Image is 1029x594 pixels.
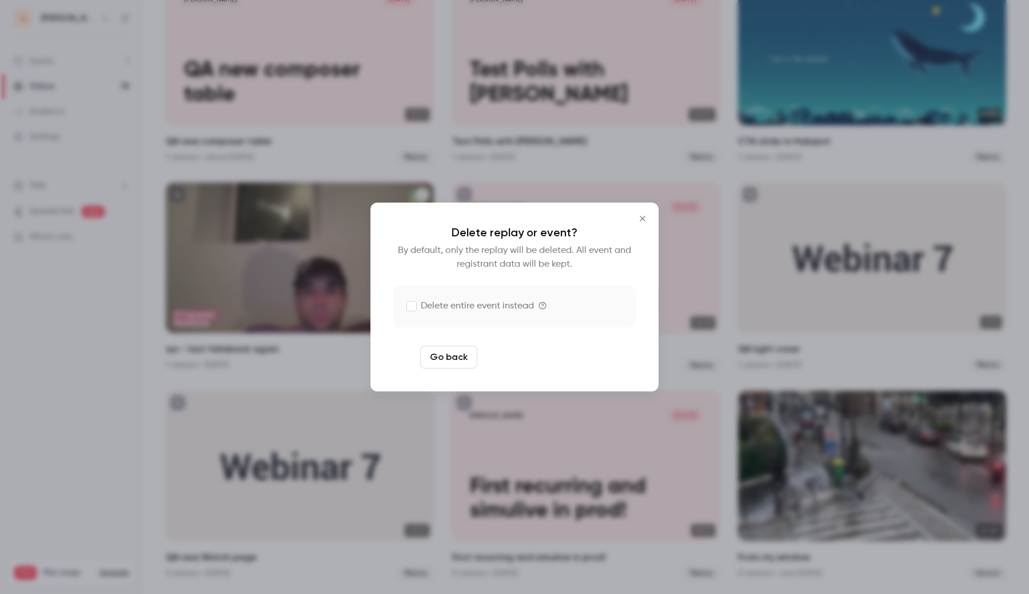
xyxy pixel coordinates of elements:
[631,207,654,230] button: Close
[420,346,477,369] button: Go back
[393,225,636,239] p: Delete replay or event?
[407,299,534,313] label: Delete entire event instead
[393,244,636,271] p: By default, only the replay will be deleted. All event and registrant data will be kept.
[482,346,609,369] button: Delete replay and event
